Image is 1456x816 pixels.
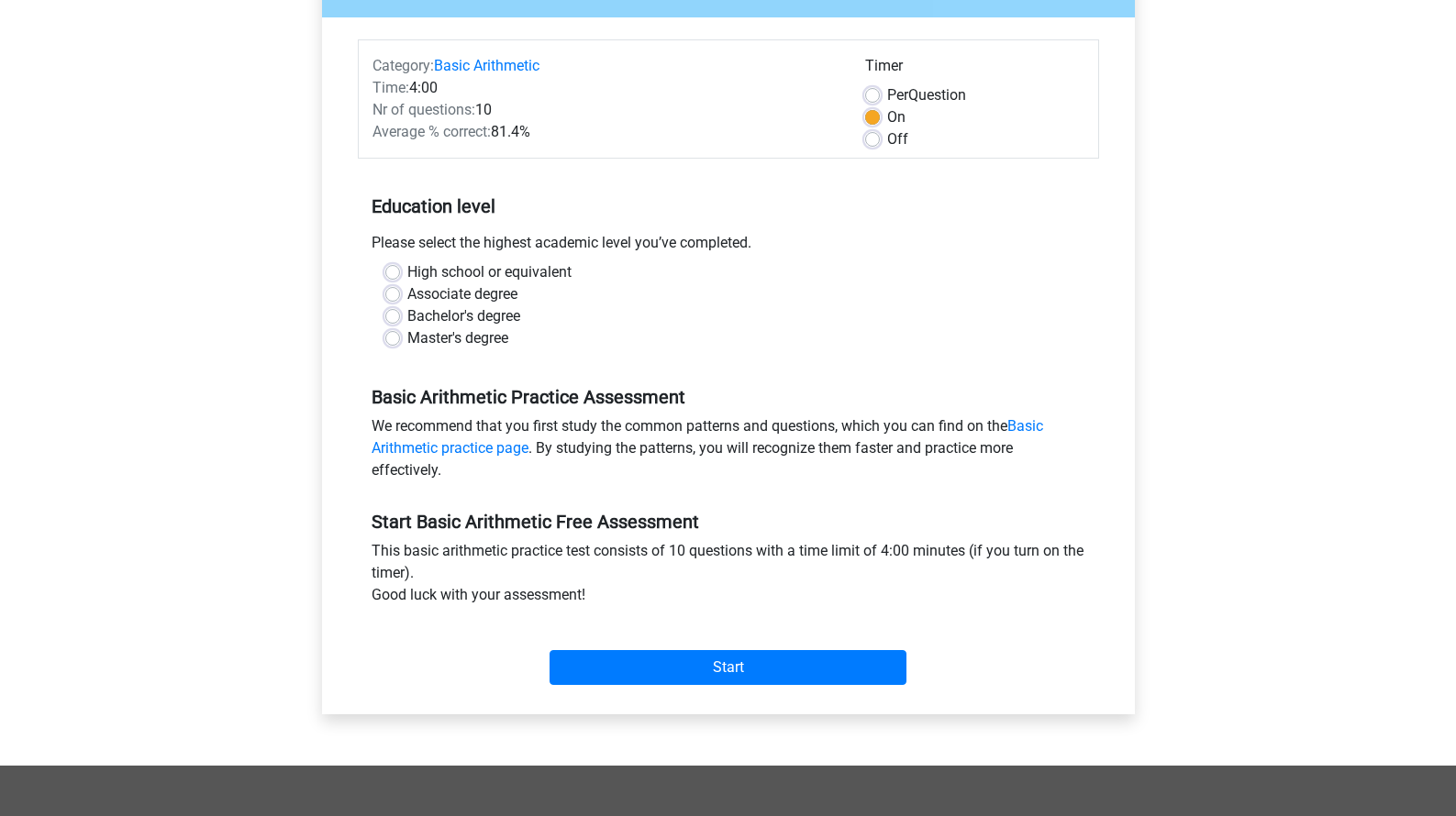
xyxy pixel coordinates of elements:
label: On [887,106,906,128]
label: Associate degree [407,283,517,305]
label: Off [887,128,908,150]
label: Question [887,84,966,106]
h5: Education level [372,188,1085,225]
div: 4:00 [359,77,851,99]
div: Timer [865,55,1084,84]
div: This basic arithmetic practice test consists of 10 questions with a time limit of 4:00 minutes (i... [358,540,1099,613]
span: Nr of questions: [372,101,475,118]
span: Category: [372,57,434,74]
h5: Basic Arithmetic Practice Assessment [372,386,1085,408]
span: Average % correct: [372,123,491,140]
label: Master's degree [407,327,508,349]
label: Bachelor's degree [407,305,520,327]
div: Please select the highest academic level you’ve completed. [358,232,1099,261]
a: Basic Arithmetic [434,57,539,74]
span: Time: [372,79,409,96]
span: Per [887,86,908,104]
div: 81.4% [359,121,851,143]
input: Start [550,650,906,685]
h5: Start Basic Arithmetic Free Assessment [372,511,1085,533]
label: High school or equivalent [407,261,572,283]
div: We recommend that you first study the common patterns and questions, which you can find on the . ... [358,415,1099,489]
div: 10 [359,99,851,121]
